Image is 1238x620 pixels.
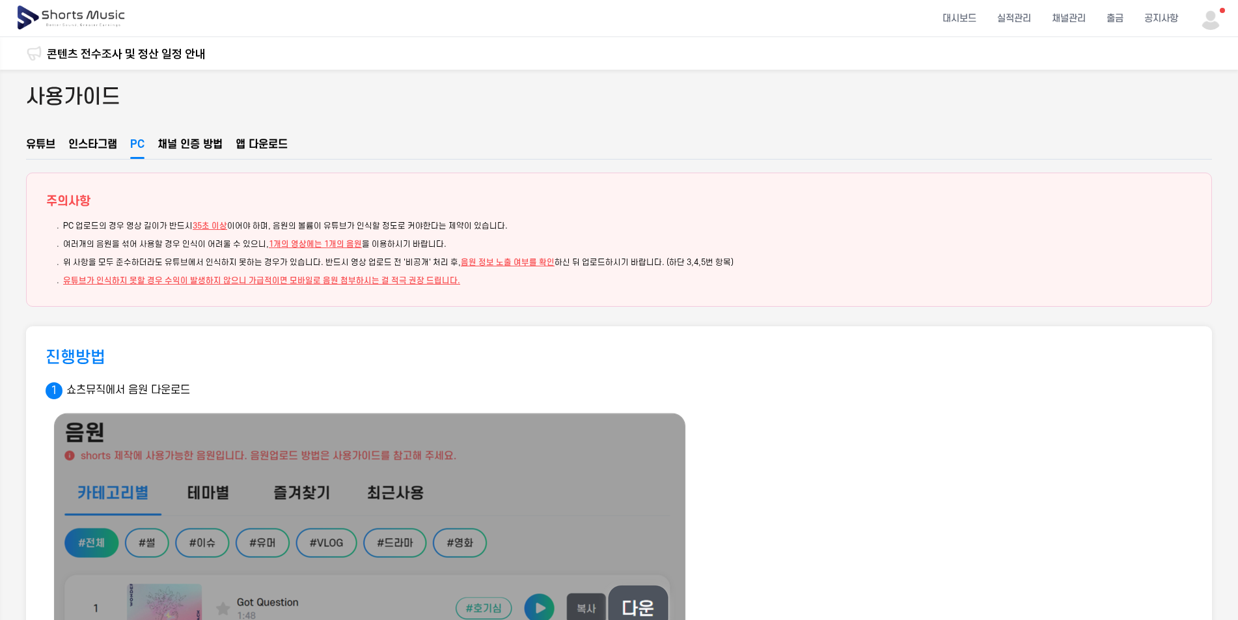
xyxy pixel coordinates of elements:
p: 주의사항 [46,193,90,210]
button: 채널 인증 방법 [158,137,223,159]
span: 유튜브가 인식하지 못할 경우 수익이 발생하지 않으니 가급적이면 모바일로 음원 첨부하시는 걸 적극 권장 드립니다. [63,276,460,285]
a: 출금 [1096,1,1134,36]
button: PC [130,137,144,159]
li: 위 사항을 모두 준수하더라도 유튜브에서 인식하지 못하는 경우가 있습니다. 반드시 영상 업로드 전 '비공개' 처리 후, 하신 뒤 업로드하시기 바랍니다. (하단 3,4,5번 항목) [63,257,1192,268]
img: 사용자 이미지 [1199,7,1222,30]
a: 실적관리 [987,1,1041,36]
a: 콘텐츠 전수조사 및 정산 일정 안내 [47,45,206,63]
h3: 진행방법 [46,346,105,369]
p: 쇼츠뮤직에서 음원 다운로드 [46,382,1192,398]
img: 알림 아이콘 [26,46,42,61]
a: 대시보드 [932,1,987,36]
li: 여러개의 음원을 섞어 사용할 경우 인식이 어려울 수 있으니, 을 이용하시기 바랍니다. [63,238,1192,250]
button: 유튜브 [26,137,55,159]
button: 인스타그램 [68,137,117,159]
h2: 사용가이드 [26,83,120,112]
span: 1개의 영상에는 1개의 음원 [269,240,362,249]
a: 채널관리 [1041,1,1096,36]
button: 앱 다운로드 [236,137,288,159]
span: 음원 정보 노출 여부를 확인 [461,258,555,267]
span: 35초 이상 [193,221,227,231]
a: 공지사항 [1134,1,1189,36]
li: PC 업로드의 경우 영상 길이가 반드시 이어야 하며, 음원의 볼륨이 유튜브가 인식할 정도로 커야한다는 제약이 있습니다. [63,220,1192,232]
